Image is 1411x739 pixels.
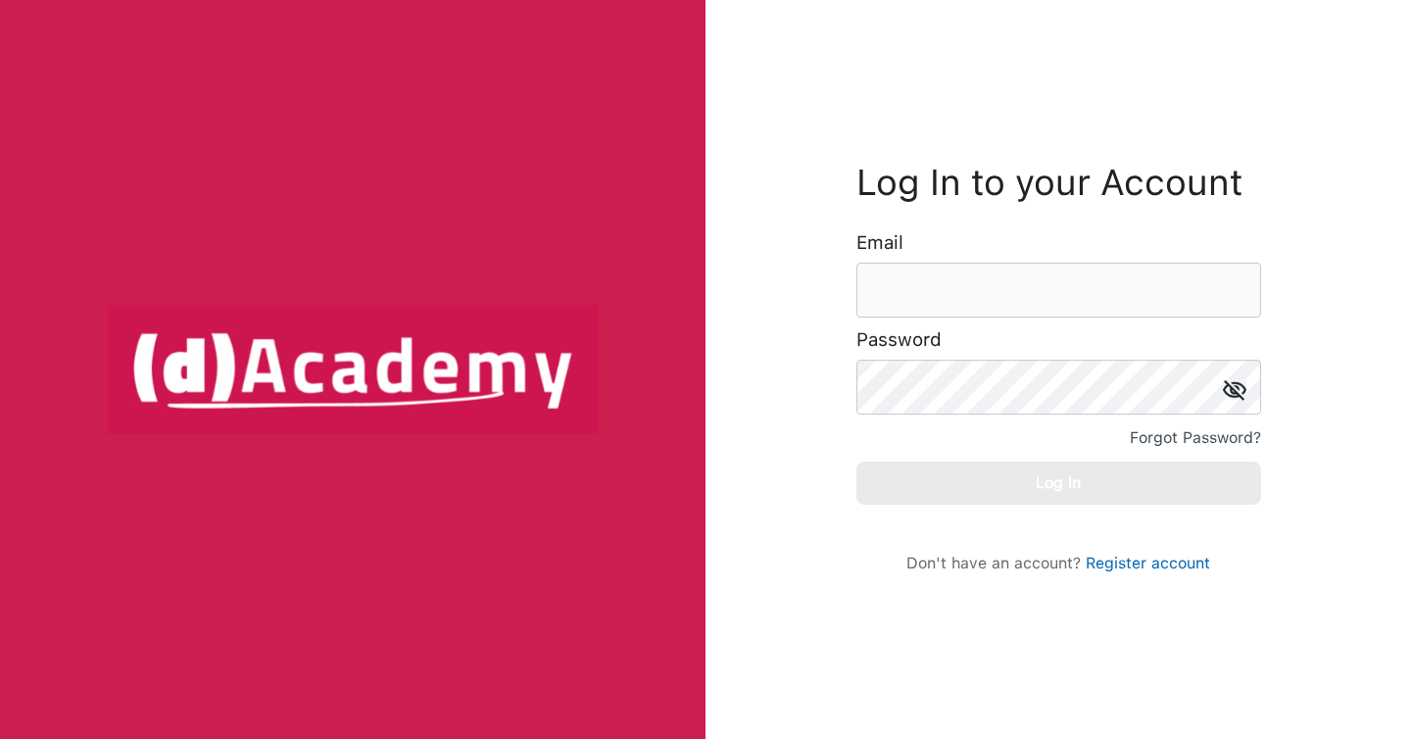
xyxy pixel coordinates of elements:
button: Log In [856,462,1261,505]
img: icon [1223,379,1246,400]
a: Register account [1086,554,1210,572]
label: Email [856,233,903,253]
div: Forgot Password? [1130,424,1261,452]
img: logo [108,305,598,434]
h3: Log In to your Account [856,167,1261,199]
div: Don't have an account? [876,554,1241,572]
label: Password [856,330,942,350]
